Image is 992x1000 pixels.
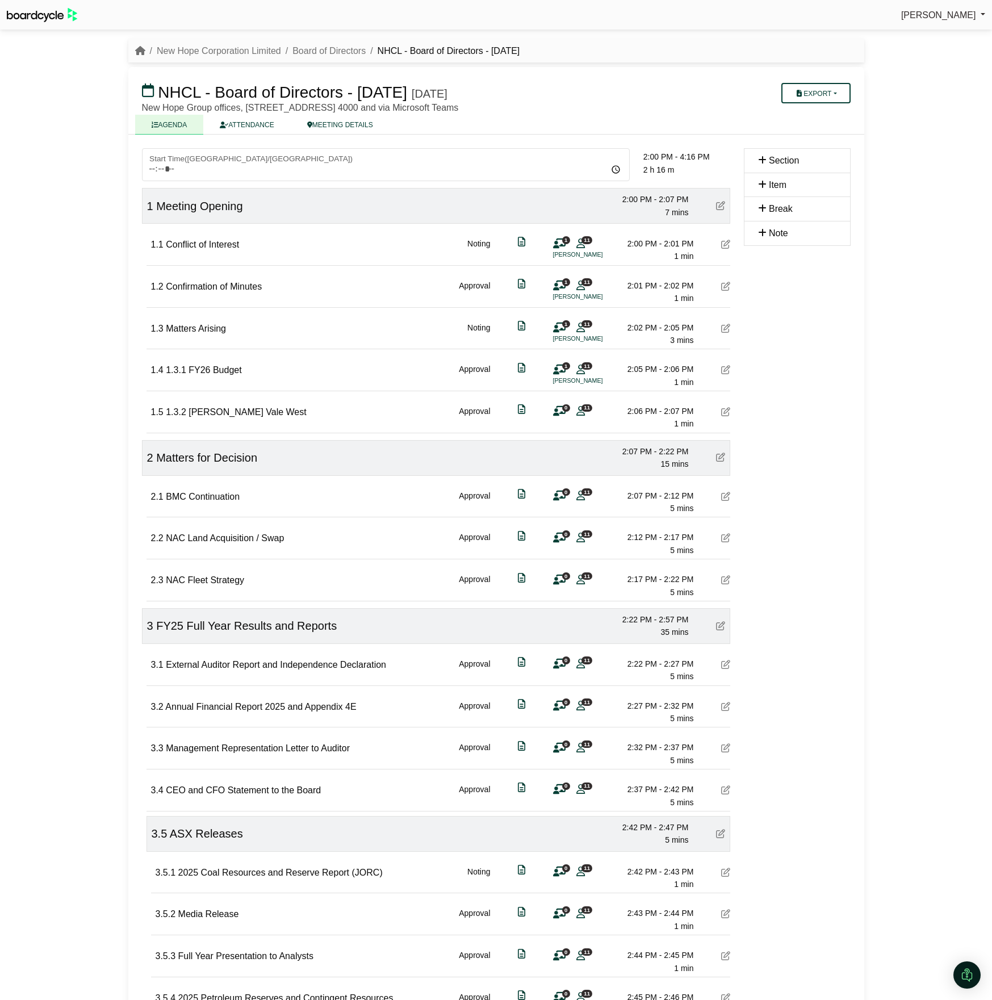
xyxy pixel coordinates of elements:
span: 3.5.1 [156,868,176,877]
span: 11 [581,278,592,286]
li: [PERSON_NAME] [553,334,638,344]
div: 2:37 PM - 2:42 PM [614,783,694,796]
span: Break [769,204,793,214]
span: 2.3 [151,575,164,585]
span: 5 mins [670,546,693,555]
div: 2:22 PM - 2:27 PM [614,658,694,670]
span: 3.5 [152,827,168,840]
span: 0 [562,488,570,496]
span: New Hope Group offices, [STREET_ADDRESS] 4000 and via Microsoft Teams [142,103,459,112]
span: Item [769,180,786,190]
span: 0 [562,698,570,706]
span: Annual Financial Report 2025 and Appendix 4E [165,702,356,712]
li: [PERSON_NAME] [553,376,638,386]
div: 2:22 PM - 2:57 PM [609,613,689,626]
div: 2:42 PM - 2:47 PM [609,821,689,834]
span: 35 mins [660,627,688,637]
div: 2:07 PM - 2:12 PM [614,489,694,502]
div: 2:05 PM - 2:06 PM [614,363,694,375]
span: 11 [581,656,592,664]
a: AGENDA [135,115,204,135]
div: Approval [459,907,490,932]
span: 11 [581,236,592,244]
span: 1 min [674,880,693,889]
span: 3.3 [151,743,164,753]
div: [DATE] [412,87,447,101]
span: 1.3.1 FY26 Budget [166,365,241,375]
div: Approval [459,700,490,725]
div: 2:00 PM - 2:01 PM [614,237,694,250]
span: 1 min [674,252,693,261]
span: 3.5.3 [156,951,176,961]
span: 1.4 [151,365,164,375]
span: 11 [581,698,592,706]
span: 1 [562,236,570,244]
a: MEETING DETAILS [291,115,390,135]
span: 3.5.2 [156,909,176,919]
span: 0 [562,783,570,790]
span: 5 mins [670,798,693,807]
span: External Auditor Report and Independence Declaration [166,660,386,670]
div: Approval [459,531,490,557]
span: 0 [562,404,570,412]
span: Section [769,156,799,165]
span: 2 h 16 m [643,165,674,174]
div: Approval [459,573,490,599]
span: 11 [581,906,592,914]
div: Noting [467,321,490,347]
a: Board of Directors [292,46,366,56]
span: 3.4 [151,785,164,795]
span: 5 mins [670,714,693,723]
span: 0 [562,530,570,538]
div: 2:00 PM - 2:07 PM [609,193,689,206]
div: 2:01 PM - 2:02 PM [614,279,694,292]
span: Matters for Decision [156,451,257,464]
span: 15 mins [660,459,688,468]
div: Noting [467,237,490,263]
span: 2 [147,451,153,464]
nav: breadcrumb [135,44,520,58]
span: 7 mins [665,208,688,217]
li: NHCL - Board of Directors - [DATE] [366,44,520,58]
a: New Hope Corporation Limited [157,46,281,56]
span: 2025 Coal Resources and Reserve Report (JORC) [178,868,383,877]
span: 11 [581,362,592,370]
div: Approval [459,949,490,974]
div: 2:32 PM - 2:37 PM [614,741,694,754]
span: NAC Fleet Strategy [166,575,244,585]
span: 0 [562,572,570,580]
div: Approval [459,363,490,388]
button: Export [781,83,850,103]
span: 1 min [674,294,693,303]
span: 11 [581,948,592,956]
span: 1 min [674,378,693,387]
div: 2:17 PM - 2:22 PM [614,573,694,585]
div: 2:42 PM - 2:43 PM [614,865,694,878]
a: ATTENDANCE [203,115,290,135]
div: Open Intercom Messenger [953,961,981,989]
a: [PERSON_NAME] [901,8,985,23]
span: Matters Arising [166,324,226,333]
span: 1 min [674,922,693,931]
span: 3.2 [151,702,164,712]
div: 2:02 PM - 2:05 PM [614,321,694,334]
span: 3 [147,620,153,632]
span: 11 [581,404,592,412]
span: 1 [562,320,570,328]
span: Conflict of Interest [166,240,239,249]
span: 1.3.2 [PERSON_NAME] Vale West [166,407,307,417]
span: 0 [562,740,570,748]
span: 11 [581,320,592,328]
span: Full Year Presentation to Analysts [178,951,313,961]
span: 11 [581,488,592,496]
span: [PERSON_NAME] [901,10,976,20]
div: 2:43 PM - 2:44 PM [614,907,694,919]
span: 11 [581,990,592,997]
span: 11 [581,530,592,538]
img: BoardcycleBlackGreen-aaafeed430059cb809a45853b8cf6d952af9d84e6e89e1f1685b34bfd5cb7d64.svg [7,8,77,22]
span: 1 min [674,964,693,973]
div: 2:12 PM - 2:17 PM [614,531,694,543]
div: 2:00 PM - 4:16 PM [643,150,730,163]
span: 1 [562,278,570,286]
span: 1 min [674,419,693,428]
